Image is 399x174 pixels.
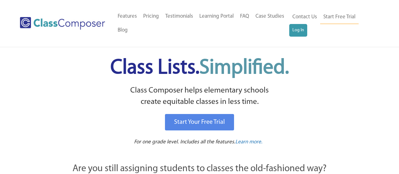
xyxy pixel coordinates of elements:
[114,9,289,37] nav: Header Menu
[289,24,307,37] a: Log In
[199,58,289,78] span: Simplified.
[110,58,289,78] span: Class Lists.
[196,9,237,23] a: Learning Portal
[235,139,262,145] span: Learn more.
[114,23,131,37] a: Blog
[134,139,235,145] span: For one grade level. Includes all the features.
[114,9,140,23] a: Features
[320,10,359,24] a: Start Free Trial
[235,138,262,146] a: Learn more.
[237,9,252,23] a: FAQ
[140,9,162,23] a: Pricing
[174,119,225,125] span: Start Your Free Trial
[289,10,320,24] a: Contact Us
[38,85,361,108] p: Class Composer helps elementary schools create equitable classes in less time.
[252,9,287,23] a: Case Studies
[162,9,196,23] a: Testimonials
[20,17,105,30] img: Class Composer
[289,10,374,37] nav: Header Menu
[165,114,234,130] a: Start Your Free Trial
